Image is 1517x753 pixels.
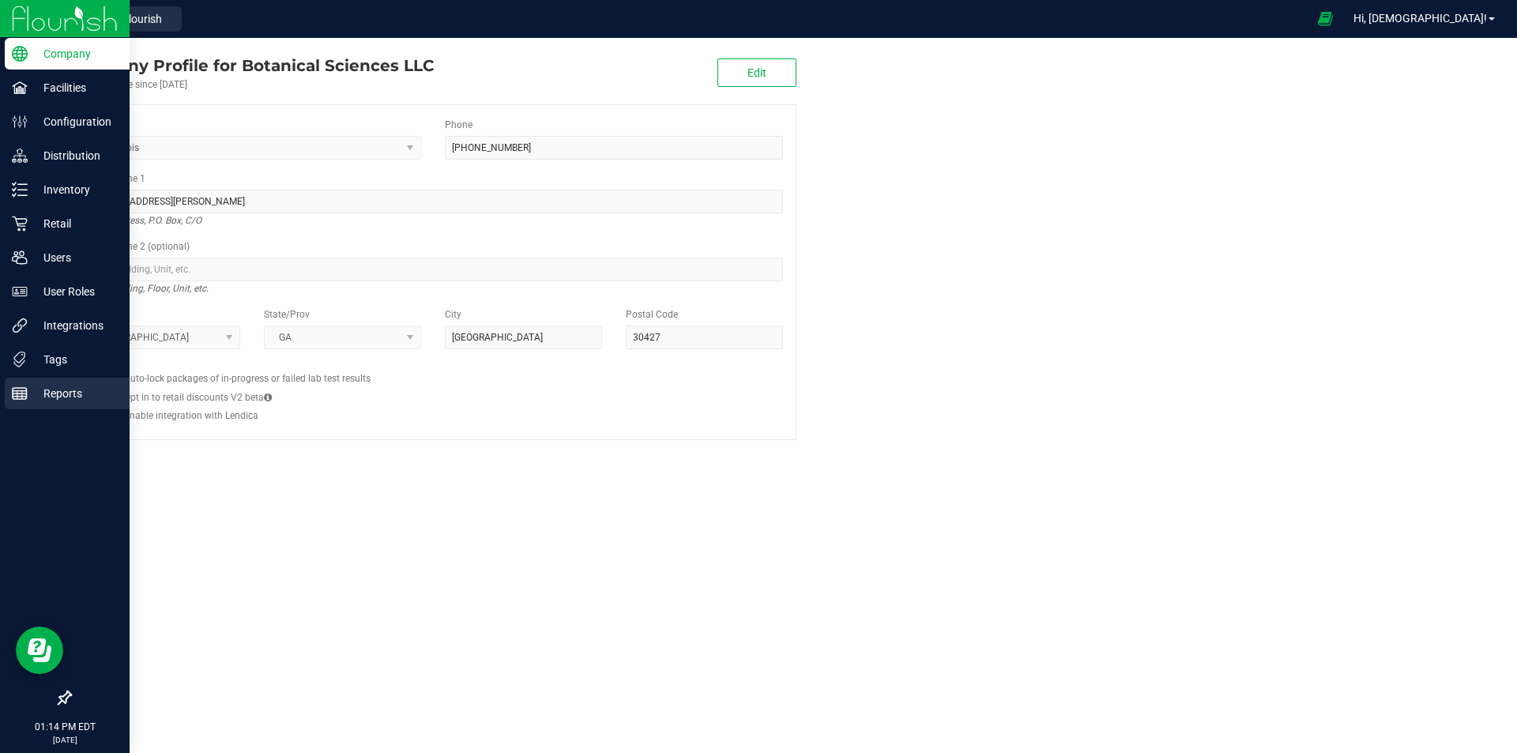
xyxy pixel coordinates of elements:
span: Edit [747,66,766,79]
h2: Configs [83,361,783,371]
label: Address Line 2 (optional) [83,239,190,254]
span: Open Ecommerce Menu [1308,3,1343,34]
i: Suite, Building, Floor, Unit, etc. [83,279,209,298]
div: Account active since [DATE] [70,77,434,92]
p: Distribution [28,146,122,165]
p: Users [28,248,122,267]
p: Inventory [28,180,122,199]
p: Tags [28,350,122,369]
inline-svg: Tags [12,352,28,367]
p: Retail [28,214,122,233]
inline-svg: Distribution [12,148,28,164]
inline-svg: Retail [12,216,28,232]
div: Botanical Sciences LLC [70,54,434,77]
p: Reports [28,384,122,403]
iframe: Resource center [16,627,63,674]
input: Postal Code [626,326,783,349]
inline-svg: Inventory [12,182,28,198]
label: Phone [445,118,472,132]
p: Company [28,44,122,63]
input: City [445,326,602,349]
inline-svg: Reports [12,386,28,401]
p: Facilities [28,78,122,97]
label: City [445,307,461,322]
p: [DATE] [7,734,122,746]
i: Street address, P.O. Box, C/O [83,211,201,230]
input: Address [83,190,783,213]
span: Hi, [DEMOGRAPHIC_DATA]! [1353,12,1487,24]
label: Auto-lock packages of in-progress or failed lab test results [124,371,371,386]
label: State/Prov [264,307,310,322]
input: (123) 456-7890 [445,136,783,160]
inline-svg: Facilities [12,80,28,96]
p: Configuration [28,112,122,131]
label: Enable integration with Lendica [124,409,258,423]
inline-svg: Company [12,46,28,62]
button: Edit [717,58,796,87]
p: Integrations [28,316,122,335]
label: Opt in to retail discounts V2 beta [124,390,272,405]
inline-svg: Users [12,250,28,265]
input: Suite, Building, Unit, etc. [83,258,783,281]
inline-svg: User Roles [12,284,28,299]
inline-svg: Configuration [12,114,28,130]
p: 01:14 PM EDT [7,720,122,734]
label: Postal Code [626,307,678,322]
inline-svg: Integrations [12,318,28,333]
p: User Roles [28,282,122,301]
